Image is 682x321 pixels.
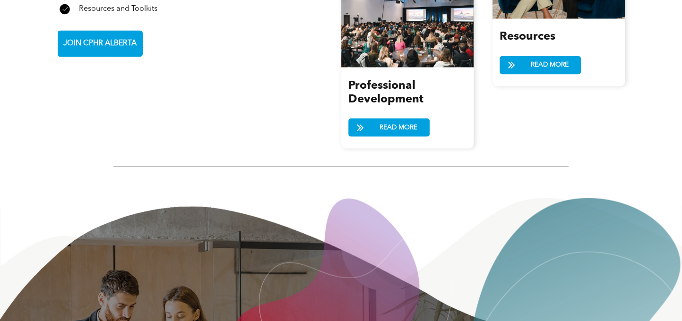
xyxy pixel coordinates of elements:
[376,118,421,136] span: READ MORE
[348,80,423,105] span: Professional Development
[58,30,143,57] a: JOIN CPHR ALBERTA
[500,56,581,74] a: READ MORE
[60,34,140,53] span: JOIN CPHR ALBERTA
[79,5,157,13] span: Resources and Toolkits
[348,118,430,136] a: READ MORE
[527,56,572,74] span: READ MORE
[500,31,555,42] span: Resources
